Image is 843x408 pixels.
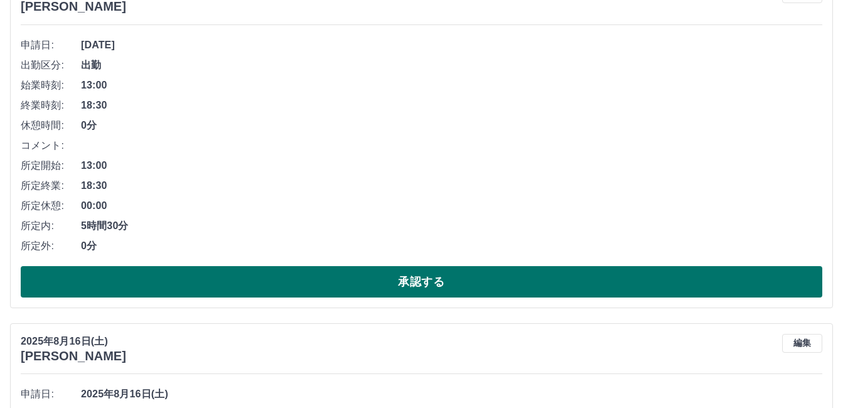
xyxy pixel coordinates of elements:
[21,349,126,363] h3: [PERSON_NAME]
[21,387,81,402] span: 申請日:
[21,138,81,153] span: コメント:
[21,266,822,298] button: 承認する
[81,118,822,133] span: 0分
[21,334,126,349] p: 2025年8月16日(土)
[81,387,822,402] span: 2025年8月16日(土)
[21,239,81,254] span: 所定外:
[81,198,822,213] span: 00:00
[81,38,822,53] span: [DATE]
[21,58,81,73] span: 出勤区分:
[21,178,81,193] span: 所定終業:
[21,218,81,234] span: 所定内:
[81,98,822,113] span: 18:30
[81,218,822,234] span: 5時間30分
[21,158,81,173] span: 所定開始:
[81,178,822,193] span: 18:30
[81,78,822,93] span: 13:00
[21,118,81,133] span: 休憩時間:
[782,334,822,353] button: 編集
[81,58,822,73] span: 出勤
[81,158,822,173] span: 13:00
[81,239,822,254] span: 0分
[21,38,81,53] span: 申請日:
[21,198,81,213] span: 所定休憩:
[21,78,81,93] span: 始業時刻:
[21,98,81,113] span: 終業時刻:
